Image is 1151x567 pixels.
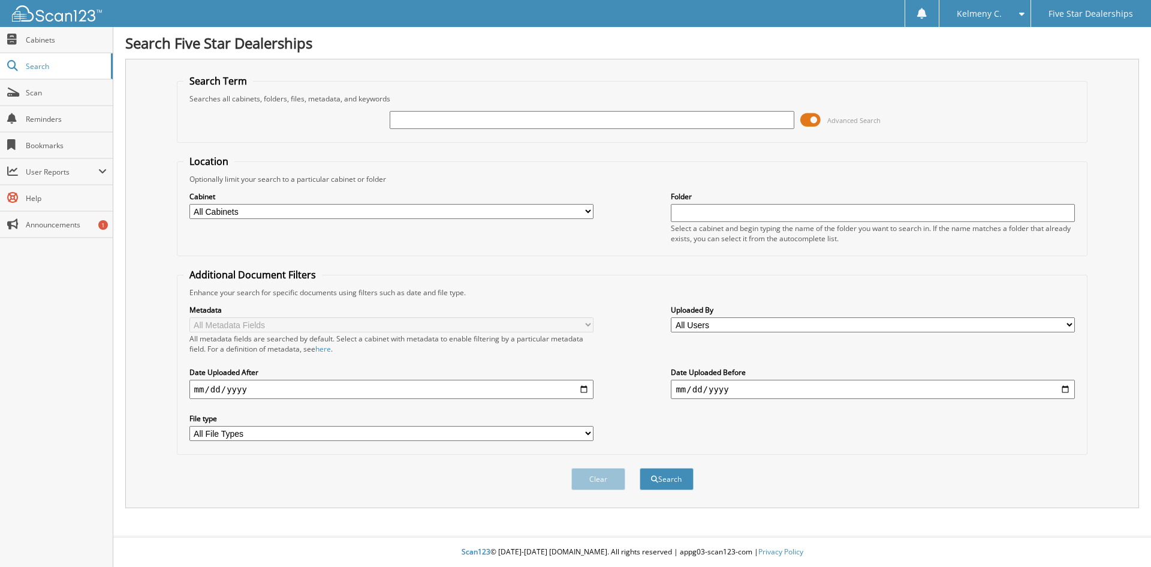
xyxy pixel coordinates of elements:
label: Metadata [189,305,593,315]
span: Advanced Search [827,116,881,125]
div: © [DATE]-[DATE] [DOMAIN_NAME]. All rights reserved | appg03-scan123-com | [113,538,1151,567]
span: Scan123 [462,547,490,557]
div: Select a cabinet and begin typing the name of the folder you want to search in. If the name match... [671,223,1075,244]
span: Search [26,61,105,71]
a: here [315,344,331,354]
div: 1 [98,220,108,230]
div: Enhance your search for specific documents using filters such as date and file type. [183,287,1081,298]
legend: Search Term [183,74,253,88]
label: Uploaded By [671,305,1075,315]
button: Clear [571,468,625,490]
label: Cabinet [189,191,593,202]
legend: Location [183,155,234,168]
div: All metadata fields are searched by default. Select a cabinet with metadata to enable filtering b... [189,334,593,354]
input: end [671,380,1075,399]
span: Bookmarks [26,140,107,151]
span: Kelmeny C. [957,10,1002,17]
button: Search [640,468,694,490]
a: Privacy Policy [758,547,803,557]
h1: Search Five Star Dealerships [125,33,1139,53]
span: Announcements [26,220,107,230]
label: Date Uploaded After [189,367,593,377]
span: Reminders [26,114,107,124]
label: Folder [671,191,1075,202]
span: Cabinets [26,35,107,45]
input: start [189,380,593,399]
div: Optionally limit your search to a particular cabinet or folder [183,174,1081,184]
span: Scan [26,88,107,98]
div: Searches all cabinets, folders, files, metadata, and keywords [183,94,1081,104]
legend: Additional Document Filters [183,268,322,281]
label: File type [189,413,593,424]
label: Date Uploaded Before [671,367,1075,377]
span: Help [26,193,107,203]
span: User Reports [26,167,98,177]
span: Five Star Dealerships [1048,10,1133,17]
img: scan123-logo-white.svg [12,5,102,22]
